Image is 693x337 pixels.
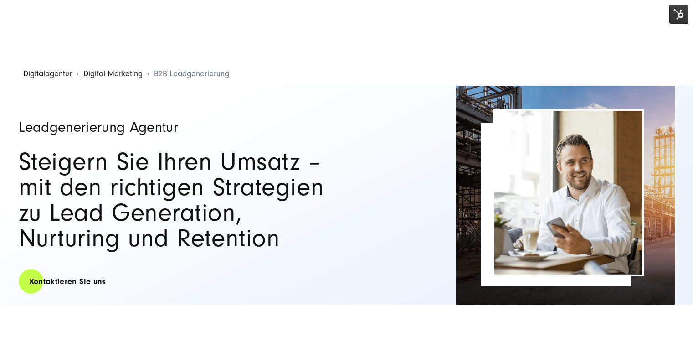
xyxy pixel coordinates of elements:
h2: Steigern Sie Ihren Umsatz – mit den richtigen Strategien zu Lead Generation, Nurturing und Retention [19,149,338,251]
a: Digital Marketing [83,69,143,78]
img: b2b leadgenerierung agentur SUNZINET [456,86,675,305]
a: Kontaktieren Sie uns [19,269,117,295]
img: HubSpot Tools Menu Toggle [669,5,688,24]
a: Digitalagentur [23,69,72,78]
img: b2b leadgenerierung agentur SUNZINET - E-Commerce Beratung [494,111,642,275]
h1: Leadgenerierung Agentur [19,120,338,135]
span: B2B Leadgenerierung [154,69,229,78]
